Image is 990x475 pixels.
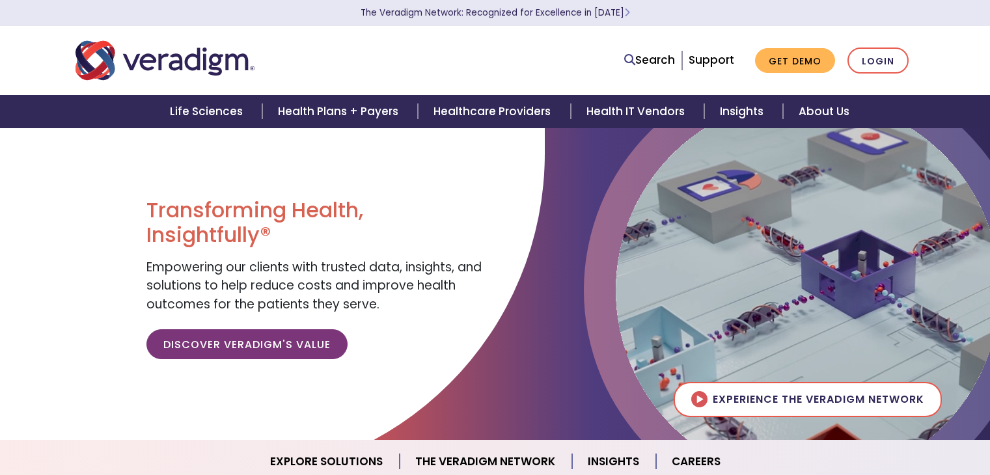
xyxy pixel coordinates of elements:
[847,47,909,74] a: Login
[262,95,418,128] a: Health Plans + Payers
[146,198,485,248] h1: Transforming Health, Insightfully®
[755,48,835,74] a: Get Demo
[418,95,570,128] a: Healthcare Providers
[361,7,630,19] a: The Veradigm Network: Recognized for Excellence in [DATE]Learn More
[783,95,865,128] a: About Us
[146,329,348,359] a: Discover Veradigm's Value
[571,95,704,128] a: Health IT Vendors
[689,52,734,68] a: Support
[76,39,254,82] img: Veradigm logo
[146,258,482,313] span: Empowering our clients with trusted data, insights, and solutions to help reduce costs and improv...
[704,95,783,128] a: Insights
[624,7,630,19] span: Learn More
[624,51,675,69] a: Search
[154,95,262,128] a: Life Sciences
